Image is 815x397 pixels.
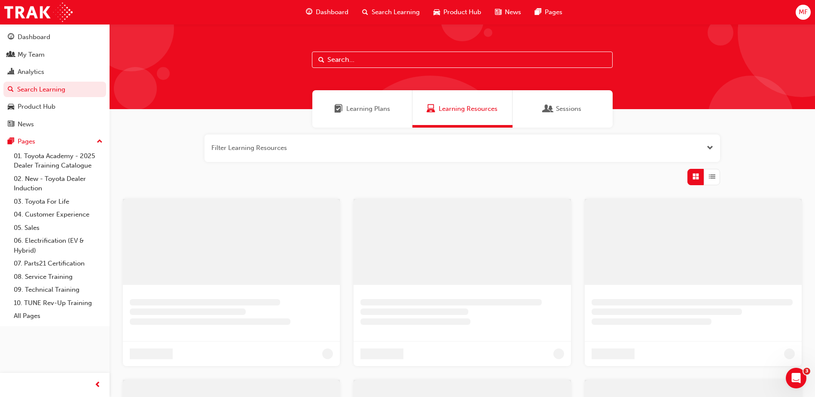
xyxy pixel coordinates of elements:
[8,103,14,111] span: car-icon
[495,7,501,18] span: news-icon
[334,104,343,114] span: Learning Plans
[18,137,35,147] div: Pages
[346,104,390,114] span: Learning Plans
[3,99,106,115] a: Product Hub
[3,82,106,98] a: Search Learning
[3,64,106,80] a: Analytics
[8,138,14,146] span: pages-icon
[707,143,713,153] button: Open the filter
[3,134,106,150] button: Pages
[312,90,412,128] a: Learning PlansLearning Plans
[799,7,808,17] span: MF
[693,172,699,182] span: Grid
[427,3,488,21] a: car-iconProduct Hub
[10,270,106,284] a: 08. Service Training
[488,3,528,21] a: news-iconNews
[709,172,715,182] span: List
[544,104,552,114] span: Sessions
[372,7,420,17] span: Search Learning
[10,257,106,270] a: 07. Parts21 Certification
[18,102,55,112] div: Product Hub
[556,104,581,114] span: Sessions
[8,34,14,41] span: guage-icon
[97,136,103,147] span: up-icon
[18,32,50,42] div: Dashboard
[796,5,811,20] button: MF
[10,296,106,310] a: 10. TUNE Rev-Up Training
[8,86,14,94] span: search-icon
[362,7,368,18] span: search-icon
[18,50,45,60] div: My Team
[10,150,106,172] a: 01. Toyota Academy - 2025 Dealer Training Catalogue
[505,7,521,17] span: News
[10,234,106,257] a: 06. Electrification (EV & Hybrid)
[439,104,498,114] span: Learning Resources
[10,172,106,195] a: 02. New - Toyota Dealer Induction
[299,3,355,21] a: guage-iconDashboard
[355,3,427,21] a: search-iconSearch Learning
[3,47,106,63] a: My Team
[3,116,106,132] a: News
[433,7,440,18] span: car-icon
[18,119,34,129] div: News
[443,7,481,17] span: Product Hub
[8,68,14,76] span: chart-icon
[3,27,106,134] button: DashboardMy TeamAnalyticsSearch LearningProduct HubNews
[513,90,613,128] a: SessionsSessions
[8,51,14,59] span: people-icon
[545,7,562,17] span: Pages
[10,221,106,235] a: 05. Sales
[803,368,810,375] span: 3
[10,208,106,221] a: 04. Customer Experience
[535,7,541,18] span: pages-icon
[4,3,73,22] img: Trak
[318,55,324,65] span: Search
[8,121,14,128] span: news-icon
[786,368,806,388] iframe: Intercom live chat
[10,309,106,323] a: All Pages
[412,90,513,128] a: Learning ResourcesLearning Resources
[95,380,101,391] span: prev-icon
[10,283,106,296] a: 09. Technical Training
[3,29,106,45] a: Dashboard
[306,7,312,18] span: guage-icon
[10,195,106,208] a: 03. Toyota For Life
[427,104,435,114] span: Learning Resources
[528,3,569,21] a: pages-iconPages
[312,52,613,68] input: Search...
[316,7,348,17] span: Dashboard
[18,67,44,77] div: Analytics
